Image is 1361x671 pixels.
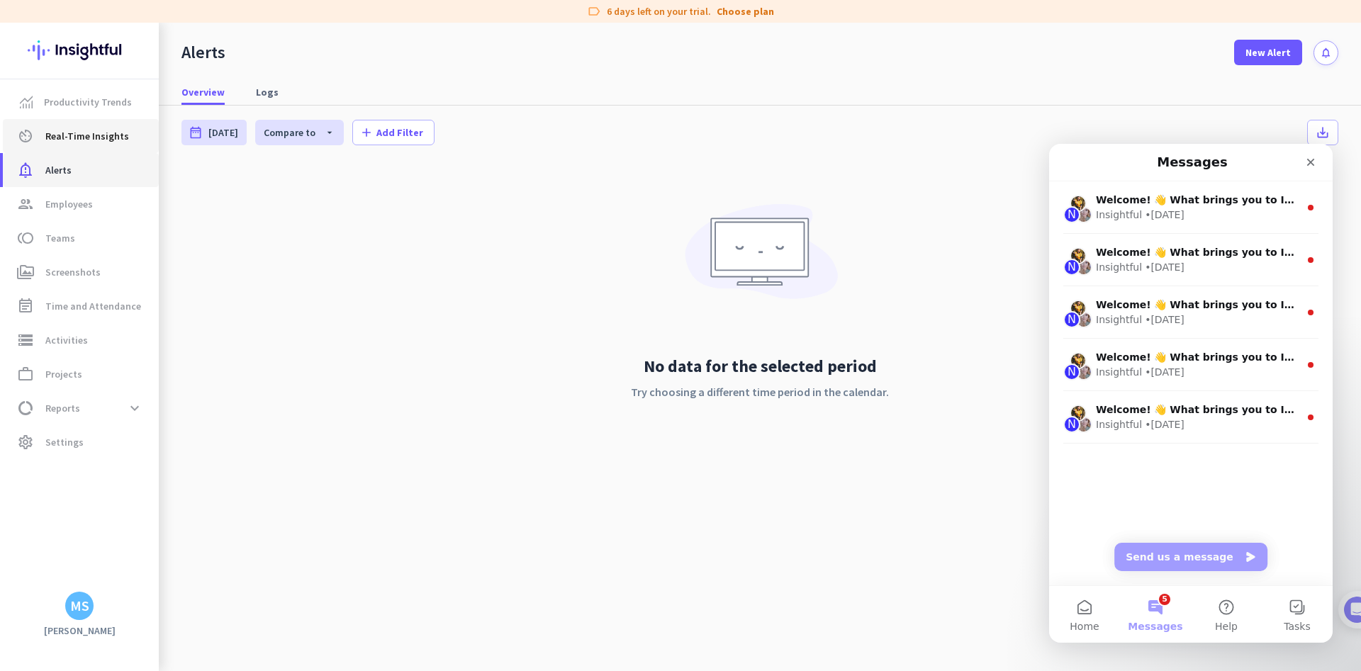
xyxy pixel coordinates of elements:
span: Screenshots [45,264,101,281]
i: label [587,4,601,18]
span: [DATE] [208,125,238,140]
i: toll [17,230,34,247]
div: MS [70,599,89,613]
i: event_note [17,298,34,315]
span: Messages [79,478,133,487]
div: Insightful [47,169,93,184]
h2: No data for the selected period [631,355,889,378]
div: • [DATE] [96,274,135,288]
img: Insightful logo [28,23,131,78]
img: menu-item [20,96,33,108]
a: data_usageReportsexpand_more [3,391,159,425]
span: Settings [45,434,84,451]
img: Sanja avatar [26,272,43,289]
div: N [14,115,31,132]
div: Insightful [47,64,93,79]
iframe: Intercom live chat [1049,144,1333,643]
div: N [14,220,31,237]
a: notification_importantAlerts [3,153,159,187]
span: Activities [45,332,88,349]
a: work_outlineProjects [3,357,159,391]
img: Luka avatar [21,261,38,278]
a: Choose plan [717,4,774,18]
span: Compare to [264,126,315,139]
button: Send us a message [65,399,218,427]
i: av_timer [17,128,34,145]
button: addAdd Filter [352,120,435,145]
span: Help [166,478,189,487]
i: group [17,196,34,213]
div: N [14,272,31,289]
p: Try choosing a different time period in the calendar. [631,383,889,400]
span: Logs [256,85,279,99]
button: expand_more [122,395,147,421]
a: storageActivities [3,323,159,357]
img: Luka avatar [21,156,38,173]
span: Welcome! 👋 What brings you to Insightful [DATE]? [47,260,332,271]
span: Teams [45,230,75,247]
span: Reports [45,400,80,417]
span: Welcome! 👋 What brings you to Insightful [DATE]? [47,155,332,167]
span: New Alert [1245,45,1291,60]
span: Add Filter [376,125,423,140]
i: add [359,125,374,140]
div: • [DATE] [96,169,135,184]
div: • [DATE] [96,221,135,236]
div: • [DATE] [96,116,135,131]
span: Productivity Trends [44,94,132,111]
span: Projects [45,366,82,383]
i: settings [17,434,34,451]
i: data_usage [17,400,34,417]
a: settingsSettings [3,425,159,459]
i: storage [17,332,34,349]
a: av_timerReal-Time Insights [3,119,159,153]
button: Help [142,442,213,499]
i: save_alt [1316,125,1330,140]
span: Real-Time Insights [45,128,129,145]
i: notification_important [17,162,34,179]
i: perm_media [17,264,34,281]
i: work_outline [17,366,34,383]
div: Insightful [47,116,93,131]
img: Luka avatar [21,103,38,120]
img: Sanja avatar [26,115,43,132]
a: menu-itemProductivity Trends [3,85,159,119]
div: • [DATE] [96,64,135,79]
span: Welcome! 👋 What brings you to Insightful [DATE]? [47,208,332,219]
div: N [14,167,31,184]
a: perm_mediaScreenshots [3,255,159,289]
div: Insightful [47,221,93,236]
span: Time and Attendance [45,298,141,315]
span: Welcome! 👋 What brings you to Insightful [DATE]? [47,50,332,62]
span: Home [21,478,50,487]
span: Overview [181,85,225,99]
i: notifications [1320,47,1332,59]
button: save_alt [1307,120,1338,145]
img: Luka avatar [21,208,38,225]
span: Tasks [235,478,262,487]
span: Alerts [45,162,72,179]
button: New Alert [1234,40,1302,65]
a: tollTeams [3,221,159,255]
button: Messages [71,442,142,499]
span: Welcome! 👋 What brings you to Insightful [DATE]? [47,103,332,114]
div: Alerts [181,42,225,63]
img: Sanja avatar [26,167,43,184]
a: event_noteTime and Attendance [3,289,159,323]
a: groupEmployees [3,187,159,221]
img: Sanja avatar [26,220,43,237]
span: Employees [45,196,93,213]
div: Insightful [47,274,93,288]
i: arrow_drop_down [315,127,335,138]
button: Tasks [213,442,284,499]
i: date_range [189,125,203,140]
img: No data [678,193,841,320]
button: notifications [1314,40,1338,65]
